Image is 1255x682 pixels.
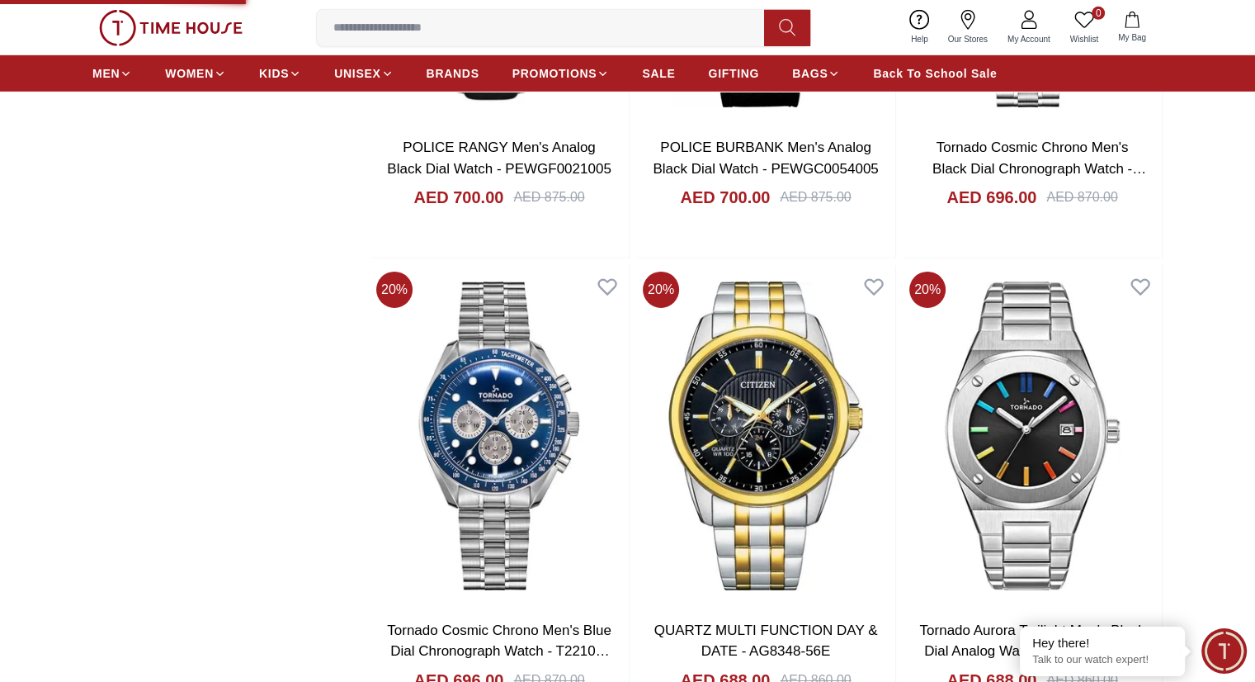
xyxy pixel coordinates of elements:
[901,7,938,49] a: Help
[92,59,132,88] a: MEN
[904,33,935,45] span: Help
[1111,31,1153,44] span: My Bag
[708,59,759,88] a: GIFTING
[941,33,994,45] span: Our Stores
[792,59,840,88] a: BAGS
[903,265,1162,606] img: Tornado Aurora Twilight Men's Black Dial Analog Watch - T23003-SBSB
[1108,8,1156,47] button: My Bag
[792,65,828,82] span: BAGS
[636,265,895,606] img: QUARTZ MULTI FUNCTION DAY & DATE - AG8348-56E
[919,623,1144,660] a: Tornado Aurora Twilight Men's Black Dial Analog Watch - T23003-SBSB
[1092,7,1105,20] span: 0
[1201,628,1247,674] div: Chat Widget
[654,623,878,660] a: QUARTZ MULTI FUNCTION DAY & DATE - AG8348-56E
[512,65,597,82] span: PROMOTIONS
[376,272,413,308] span: 20 %
[334,65,380,82] span: UNISEX
[909,272,946,308] span: 20 %
[938,7,998,49] a: Our Stores
[387,623,611,680] a: Tornado Cosmic Chrono Men's Blue Dial Chronograph Watch - T22103-SBSN
[643,272,679,308] span: 20 %
[642,59,675,88] a: SALE
[873,65,997,82] span: Back To School Sale
[334,59,393,88] a: UNISEX
[873,59,997,88] a: Back To School Sale
[946,186,1036,209] h4: AED 696.00
[99,10,243,46] img: ...
[932,140,1146,197] a: Tornado Cosmic Chrono Men's Black Dial Chronograph Watch - T22103-SBSB
[1032,653,1172,667] p: Talk to our watch expert!
[1032,635,1172,651] div: Hey there!
[427,59,479,88] a: BRANDS
[427,65,479,82] span: BRANDS
[708,65,759,82] span: GIFTING
[1060,7,1108,49] a: 0Wishlist
[780,187,851,207] div: AED 875.00
[387,140,611,177] a: POLICE RANGY Men's Analog Black Dial Watch - PEWGF0021005
[1001,33,1057,45] span: My Account
[513,187,584,207] div: AED 875.00
[512,59,610,88] a: PROMOTIONS
[165,59,226,88] a: WOMEN
[680,186,770,209] h4: AED 700.00
[259,59,301,88] a: KIDS
[642,65,675,82] span: SALE
[653,140,878,177] a: POLICE BURBANK Men's Analog Black Dial Watch - PEWGC0054005
[92,65,120,82] span: MEN
[1064,33,1105,45] span: Wishlist
[370,265,629,606] img: Tornado Cosmic Chrono Men's Blue Dial Chronograph Watch - T22103-SBSN
[1046,187,1117,207] div: AED 870.00
[165,65,214,82] span: WOMEN
[259,65,289,82] span: KIDS
[413,186,503,209] h4: AED 700.00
